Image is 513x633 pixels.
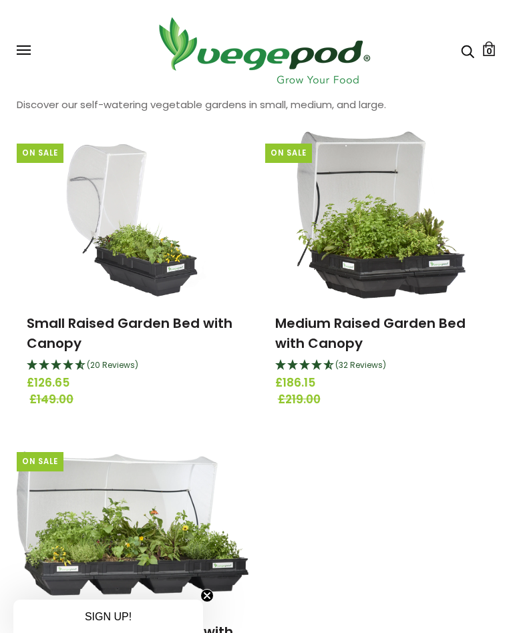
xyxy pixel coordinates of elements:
[17,451,248,596] img: Large Raised Garden Bed with Canopy
[461,43,474,57] a: Search
[85,611,132,622] span: SIGN UP!
[29,391,241,409] span: £149.00
[486,45,492,57] span: 0
[275,314,466,353] a: Medium Raised Garden Bed with Canopy
[53,132,212,298] img: Small Raised Garden Bed with Canopy
[335,359,386,371] span: 4.66 Stars - 32 Reviews
[275,357,487,375] div: 4.66 Stars - 32 Reviews
[27,314,232,353] a: Small Raised Garden Bed with Canopy
[275,375,487,392] span: £186.15
[200,589,214,602] button: Close teaser
[27,375,238,392] span: £126.65
[87,359,138,371] span: 4.75 Stars - 20 Reviews
[482,41,496,56] a: Cart
[13,600,203,633] div: SIGN UP!Close teaser
[278,391,490,409] span: £219.00
[17,95,496,115] p: Discover our self-watering vegetable gardens in small, medium, and large.
[27,357,238,375] div: 4.75 Stars - 20 Reviews
[296,132,466,298] img: Medium Raised Garden Bed with Canopy
[147,13,381,87] img: Vegepod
